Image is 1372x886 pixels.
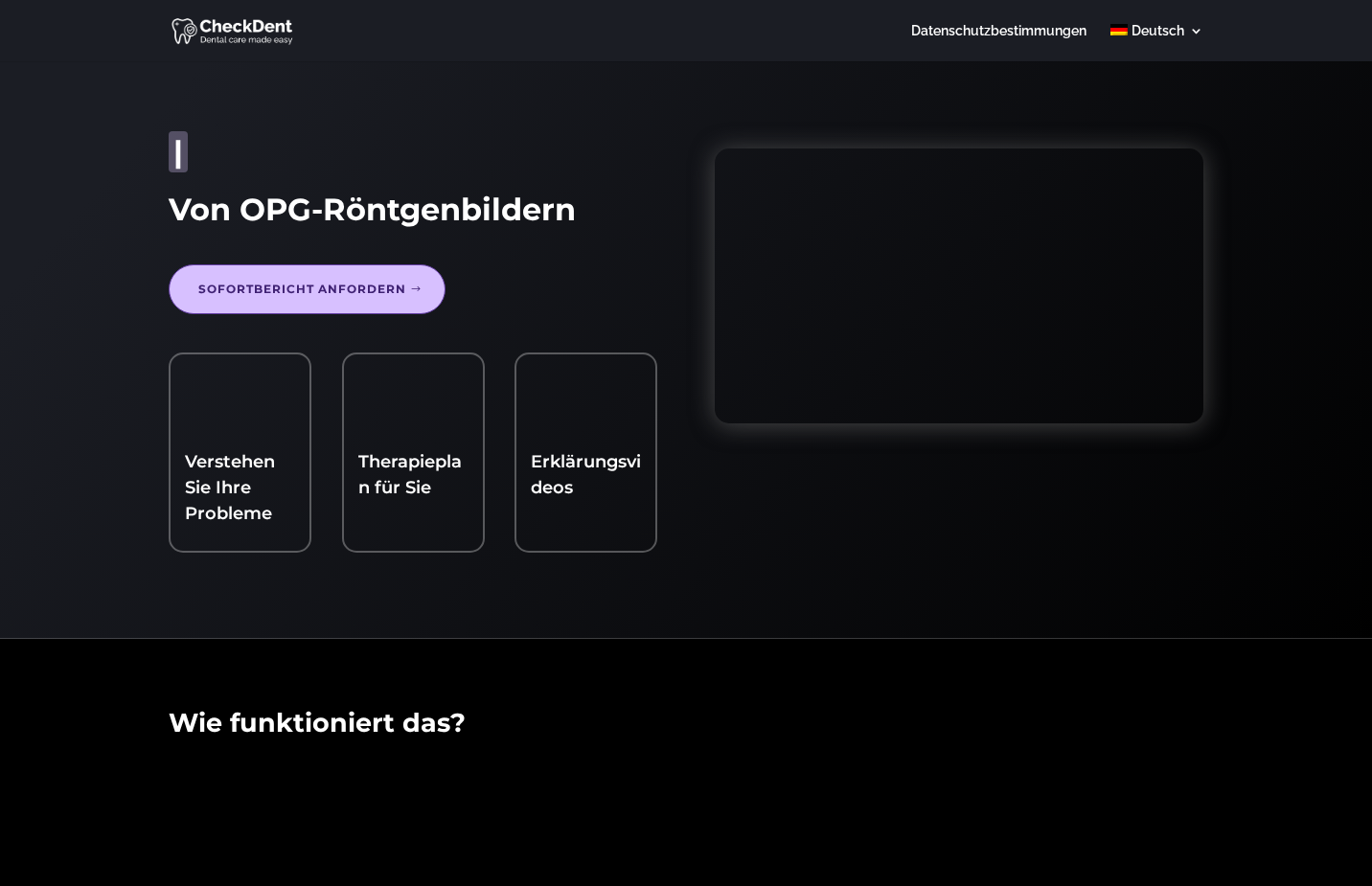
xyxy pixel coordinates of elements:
[169,264,446,314] a: Sofortbericht anfordern
[1132,23,1184,38] span: Deutsch
[169,192,657,238] h1: Von OPG-Röntgenbildern
[715,148,1203,423] iframe: Wie Sie Ihr Röntgenbild hochladen und sofort eine zweite Meinung erhalten
[911,24,1086,61] a: Datenschutzbestimmungen
[169,707,466,738] span: Wie funktioniert das?
[1110,24,1203,61] a: Deutsch
[531,451,641,498] a: Erklärungsvideos
[185,451,275,524] a: Verstehen Sie Ihre Probleme
[358,451,462,498] a: Therapieplan für Sie
[171,15,295,46] img: CheckDent
[173,133,183,170] span: |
